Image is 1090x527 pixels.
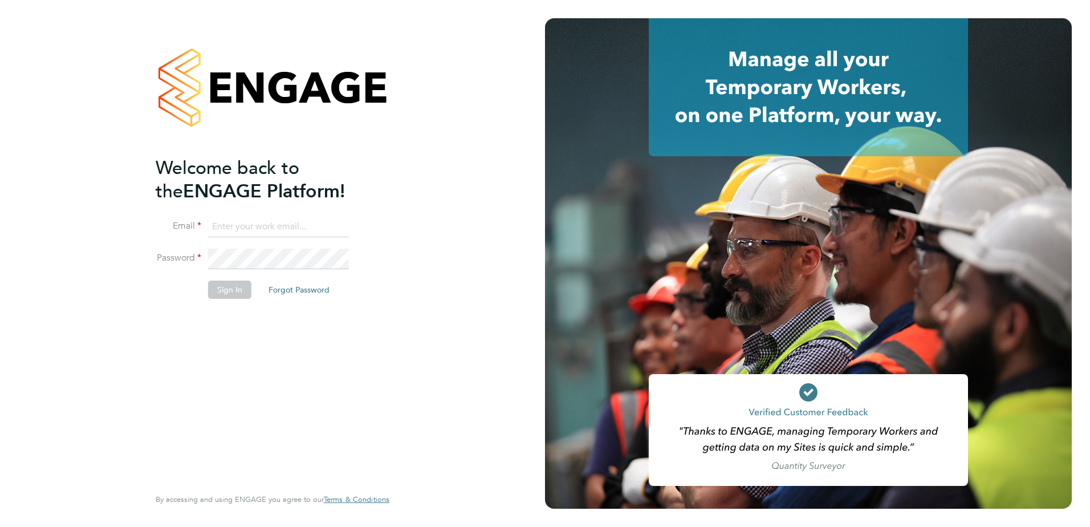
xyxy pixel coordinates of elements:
[208,217,349,237] input: Enter your work email...
[259,281,339,299] button: Forgot Password
[324,494,389,504] span: Terms & Conditions
[324,495,389,504] a: Terms & Conditions
[156,252,201,264] label: Password
[156,494,389,504] span: By accessing and using ENGAGE you agree to our
[156,156,378,203] h2: ENGAGE Platform!
[156,157,299,202] span: Welcome back to the
[156,220,201,232] label: Email
[208,281,251,299] button: Sign In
